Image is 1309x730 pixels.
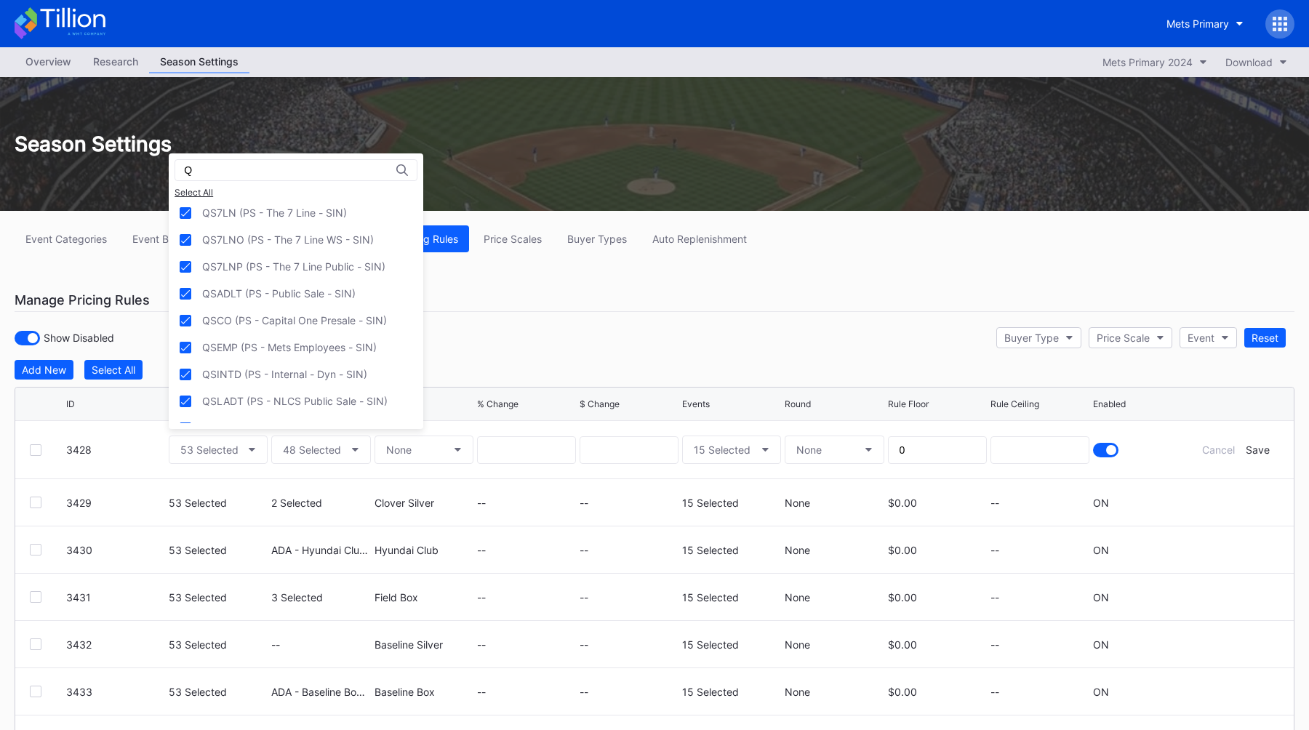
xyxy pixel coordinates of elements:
[202,206,347,219] div: QS7LN (PS - The 7 Line - SIN)
[202,260,385,273] div: QS7LNP (PS - The 7 Line Public - SIN)
[184,164,311,176] input: Search
[202,233,374,246] div: QS7LNO (PS - The 7 Line WS - SIN)
[202,341,377,353] div: QSEMP (PS - Mets Employees - SIN)
[202,314,387,326] div: QSCO (PS - Capital One Presale - SIN)
[175,187,417,198] div: Select All
[202,422,354,434] div: QSOWN (PS - Ownership - SIN)
[202,395,388,407] div: QSLADT (PS - NLCS Public Sale - SIN)
[202,287,356,300] div: QSADLT (PS - Public Sale - SIN)
[202,368,367,380] div: QSINTD (PS - Internal - Dyn - SIN)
